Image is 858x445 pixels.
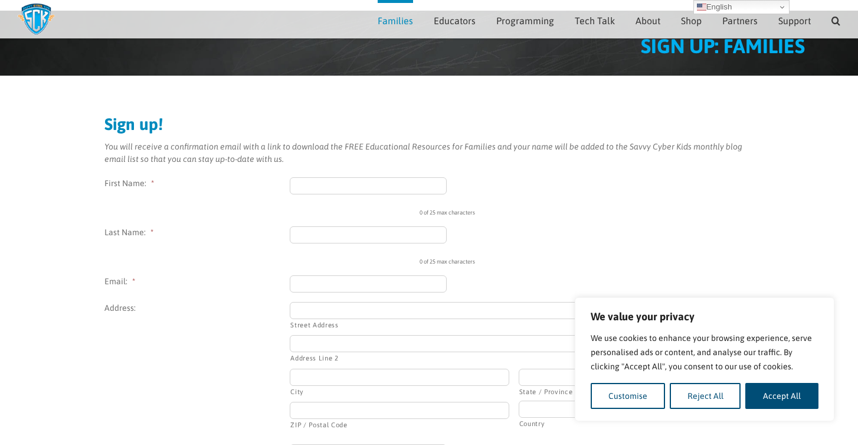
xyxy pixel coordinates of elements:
[745,383,818,409] button: Accept All
[681,16,702,25] span: Shop
[519,418,738,428] label: Country
[778,16,811,25] span: Support
[378,16,413,25] span: Families
[420,248,831,266] div: 0 of 25 max characters
[290,353,738,363] label: Address Line 2
[591,331,818,373] p: We use cookies to enhance your browsing experience, serve personalised ads or content, and analys...
[575,16,615,25] span: Tech Talk
[104,116,754,132] h2: Sign up!
[290,386,509,397] label: City
[290,320,738,330] label: Street Address
[104,302,290,314] label: Address:
[591,383,665,409] button: Customise
[18,3,55,35] img: Savvy Cyber Kids Logo
[636,16,660,25] span: About
[591,310,818,324] p: We value your privacy
[104,275,290,288] label: Email:
[519,386,738,397] label: State / Province / Region
[290,420,509,430] label: ZIP / Postal Code
[104,177,290,190] label: First Name:
[104,142,742,164] em: You will receive a confirmation email with a link to download the FREE Educational Resources for ...
[697,2,706,12] img: en
[641,34,805,57] span: SIGN UP: FAMILIES
[722,16,758,25] span: Partners
[496,16,554,25] span: Programming
[104,226,290,239] label: Last Name:
[434,16,476,25] span: Educators
[670,383,741,409] button: Reject All
[420,199,831,217] div: 0 of 25 max characters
